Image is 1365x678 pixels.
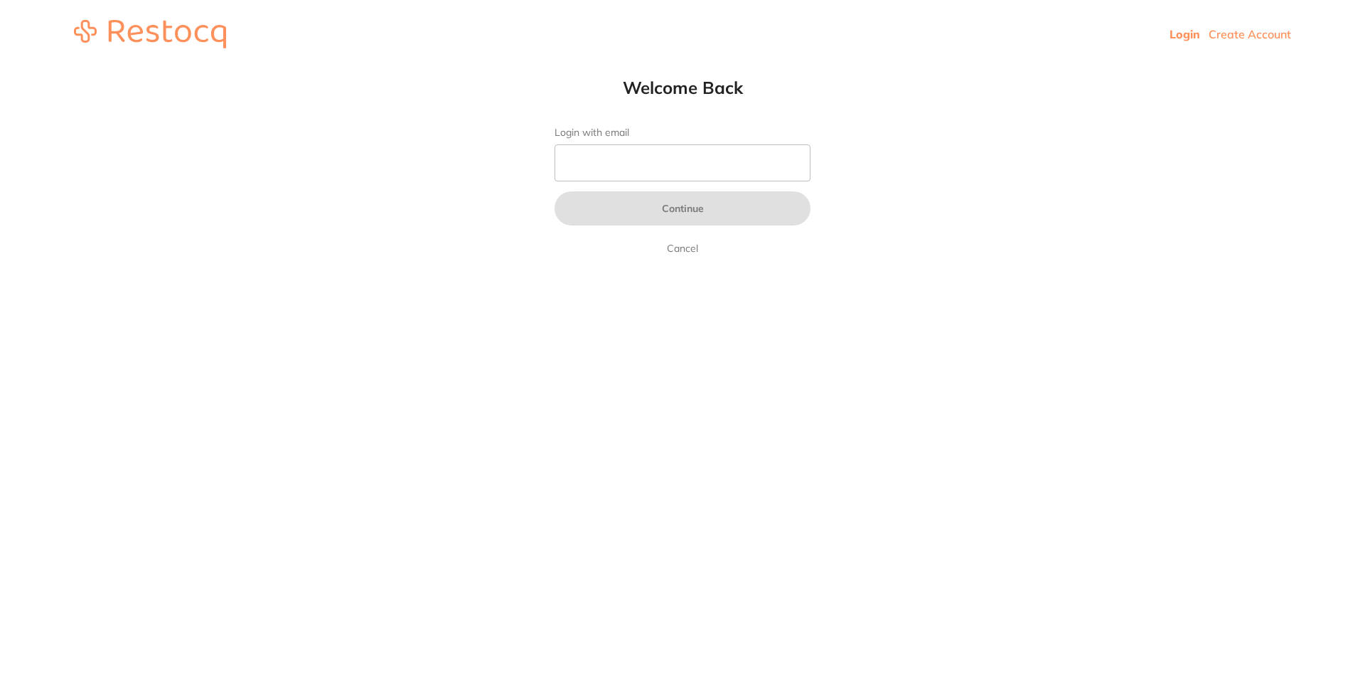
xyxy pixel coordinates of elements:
[526,77,839,98] h1: Welcome Back
[555,191,810,226] button: Continue
[1169,27,1200,41] a: Login
[74,20,226,48] img: restocq_logo.svg
[664,240,701,257] a: Cancel
[1209,27,1291,41] a: Create Account
[555,127,810,139] label: Login with email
